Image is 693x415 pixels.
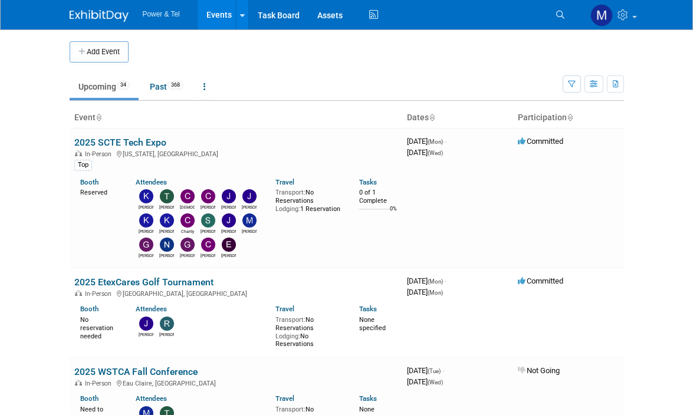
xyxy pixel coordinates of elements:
span: Lodging: [275,205,300,213]
a: Booth [80,178,98,186]
a: Upcoming34 [70,75,139,98]
img: Jesse Clark [222,189,236,203]
th: Event [70,108,402,128]
a: Attendees [136,394,167,403]
div: Collins O'Toole [201,203,215,210]
span: (Mon) [428,289,443,296]
img: Kevin Heflin [160,213,174,228]
div: Top [74,160,92,170]
a: Past368 [141,75,192,98]
span: 368 [167,81,183,90]
span: (Tue) [428,368,441,374]
span: (Wed) [428,379,443,386]
img: Tammy Pilkington [160,189,174,203]
img: Nate Derbyshire [160,238,174,252]
span: Transport: [275,189,306,196]
img: Madalyn Bobbitt [590,4,613,27]
span: - [442,366,444,375]
img: In-Person Event [75,290,82,296]
a: 2025 WSTCA Fall Conference [74,366,198,377]
img: Mike Kruszewski [242,213,257,228]
span: Transport: [275,406,306,413]
div: Gus Vasilakis [139,252,153,259]
div: No reservation needed [80,314,119,340]
img: Jon Schatz [242,189,257,203]
div: Robert Zuzek [159,331,174,338]
span: Committed [518,276,563,285]
span: In-Person [85,380,115,387]
div: Reserved [80,186,119,197]
div: Tammy Pilkington [159,203,174,210]
a: Attendees [136,178,167,186]
div: No Reservations No Reservations [275,314,341,348]
a: Attendees [136,305,167,313]
div: Jon Schatz [242,203,257,210]
img: Robert Zuzek [160,317,174,331]
div: Jeff Porter [221,228,236,235]
div: Charity Deaton [180,228,195,235]
a: Booth [80,305,98,313]
span: (Wed) [428,150,443,156]
span: In-Person [85,150,115,158]
span: Transport: [275,316,306,324]
span: Committed [518,137,563,146]
img: Greg Heard [180,238,195,252]
th: Participation [513,108,624,128]
div: [GEOGRAPHIC_DATA], [GEOGRAPHIC_DATA] [74,288,398,298]
div: Kevin Stevens [139,228,153,235]
a: Booth [80,394,98,403]
div: Greg Heard [180,252,195,259]
div: CHRISTEN Gowens [180,203,195,210]
div: Ernesto Rivera [221,252,236,259]
img: CHRISTEN Gowens [180,189,195,203]
span: - [445,276,446,285]
span: Not Going [518,366,560,375]
a: Tasks [359,305,377,313]
img: Ernesto Rivera [222,238,236,252]
div: Jesse Clark [221,203,236,210]
a: Tasks [359,394,377,403]
div: Mike Kruszewski [242,228,257,235]
span: None specified [359,316,386,332]
a: 2025 SCTE Tech Expo [74,137,166,148]
span: (Mon) [428,139,443,145]
a: Sort by Participation Type [567,113,573,122]
span: In-Person [85,290,115,298]
div: No Reservations 1 Reservation [275,186,341,213]
td: 0% [390,206,397,222]
div: [US_STATE], [GEOGRAPHIC_DATA] [74,149,398,158]
span: - [445,137,446,146]
a: 2025 EtexCares Golf Tournament [74,276,214,288]
span: [DATE] [407,137,446,146]
div: Kevin Heflin [159,228,174,235]
a: Travel [275,394,294,403]
a: Travel [275,305,294,313]
img: Kevin Wilkes [139,189,153,203]
a: Tasks [359,178,377,186]
th: Dates [402,108,513,128]
img: Kevin Stevens [139,213,153,228]
span: [DATE] [407,288,443,297]
span: [DATE] [407,148,443,157]
div: Jerry Johnson [139,331,153,338]
span: Lodging: [275,332,300,340]
span: 34 [117,81,130,90]
div: Kevin Wilkes [139,203,153,210]
span: Power & Tel [143,10,180,18]
a: Sort by Start Date [429,113,435,122]
span: [DATE] [407,366,444,375]
img: Gus Vasilakis [139,238,153,252]
img: ExhibitDay [70,10,129,22]
img: Jerry Johnson [139,317,153,331]
img: Chris Anderson [201,238,215,252]
img: Collins O'Toole [201,189,215,203]
a: Travel [275,178,294,186]
div: Chris Anderson [201,252,215,259]
img: Jeff Porter [222,213,236,228]
img: In-Person Event [75,150,82,156]
div: 0 of 1 Complete [359,189,398,205]
span: [DATE] [407,276,446,285]
span: (Mon) [428,278,443,285]
span: [DATE] [407,377,443,386]
img: Charity Deaton [180,213,195,228]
